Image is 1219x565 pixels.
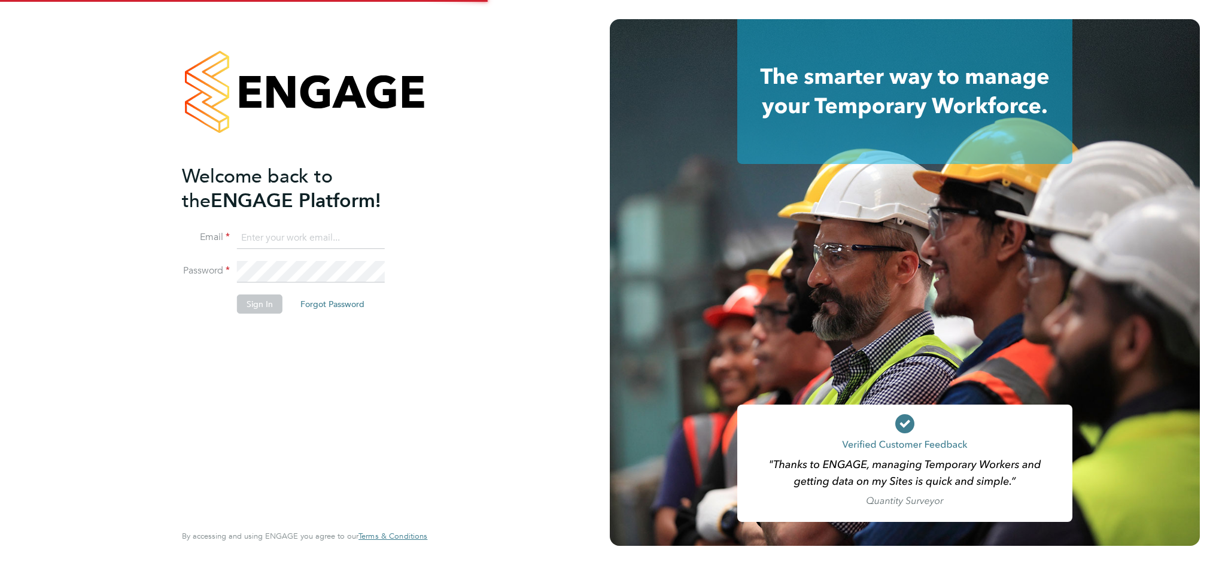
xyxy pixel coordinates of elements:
[291,294,374,314] button: Forgot Password
[358,531,427,541] span: Terms & Conditions
[237,227,385,249] input: Enter your work email...
[182,164,415,213] h2: ENGAGE Platform!
[237,294,282,314] button: Sign In
[182,531,427,541] span: By accessing and using ENGAGE you agree to our
[182,231,230,244] label: Email
[182,165,333,212] span: Welcome back to the
[182,265,230,277] label: Password
[358,531,427,541] a: Terms & Conditions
